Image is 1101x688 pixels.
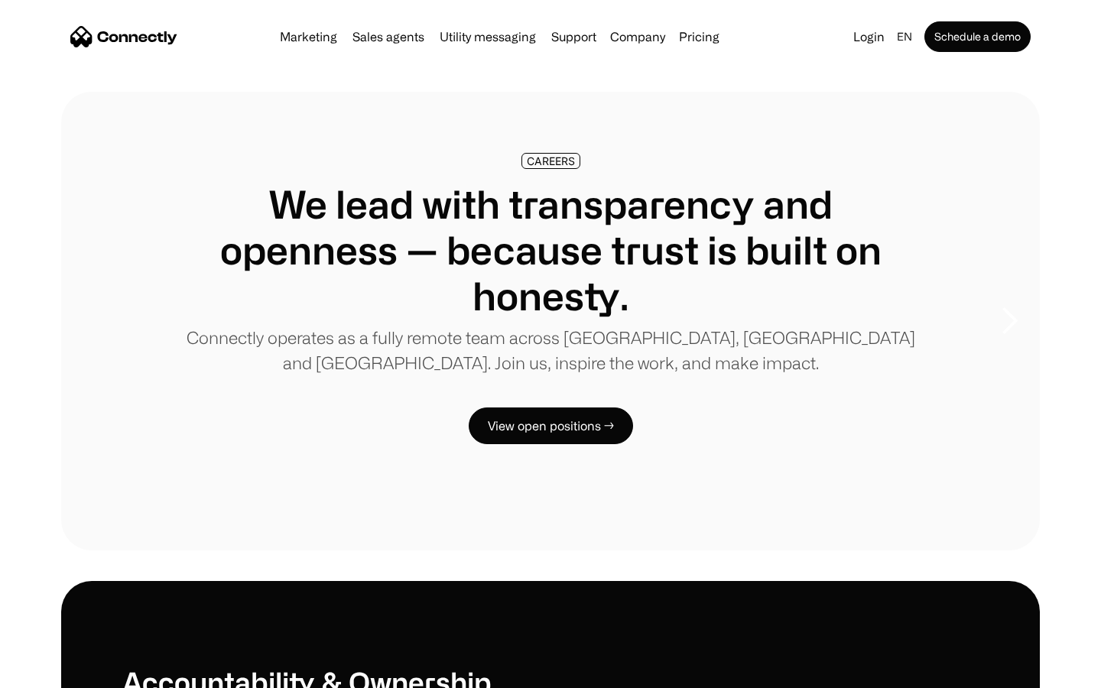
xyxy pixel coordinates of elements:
a: Login [847,26,891,47]
div: 1 of 8 [61,92,1040,550]
div: en [891,26,921,47]
div: Company [610,26,665,47]
a: Schedule a demo [924,21,1031,52]
div: carousel [61,92,1040,550]
p: Connectly operates as a fully remote team across [GEOGRAPHIC_DATA], [GEOGRAPHIC_DATA] and [GEOGRA... [183,325,917,375]
ul: Language list [31,661,92,683]
a: Pricing [673,31,726,43]
div: CAREERS [527,155,575,167]
div: Company [606,26,670,47]
a: View open positions → [469,407,633,444]
h1: We lead with transparency and openness — because trust is built on honesty. [183,181,917,319]
a: Sales agents [346,31,430,43]
a: Marketing [274,31,343,43]
div: next slide [979,245,1040,398]
a: Support [545,31,602,43]
a: home [70,25,177,48]
aside: Language selected: English [15,660,92,683]
div: en [897,26,912,47]
a: Utility messaging [434,31,542,43]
